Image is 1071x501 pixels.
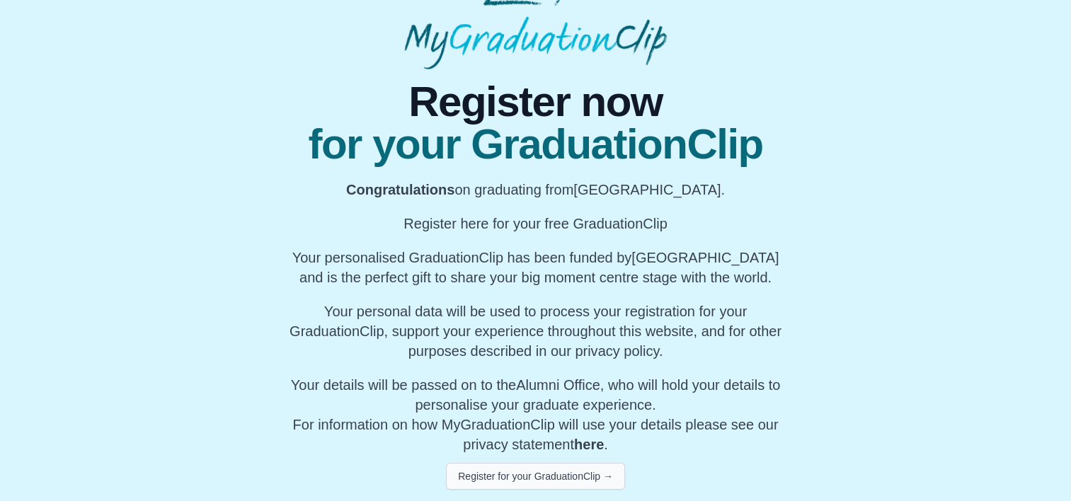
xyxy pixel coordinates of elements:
[346,182,454,197] b: Congratulations
[285,123,786,166] span: for your GraduationClip
[285,248,786,287] p: Your personalised GraduationClip has been funded by [GEOGRAPHIC_DATA] and is the perfect gift to ...
[285,81,786,123] span: Register now
[285,180,786,200] p: on graduating from [GEOGRAPHIC_DATA].
[446,463,625,490] button: Register for your GraduationClip →
[291,377,781,452] span: For information on how MyGraduationClip will use your details please see our privacy statement .
[285,214,786,234] p: Register here for your free GraduationClip
[574,437,604,452] a: here
[285,301,786,361] p: Your personal data will be used to process your registration for your GraduationClip, support you...
[291,377,781,413] span: Your details will be passed on to the , who will hold your details to personalise your graduate e...
[516,377,600,393] span: Alumni Office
